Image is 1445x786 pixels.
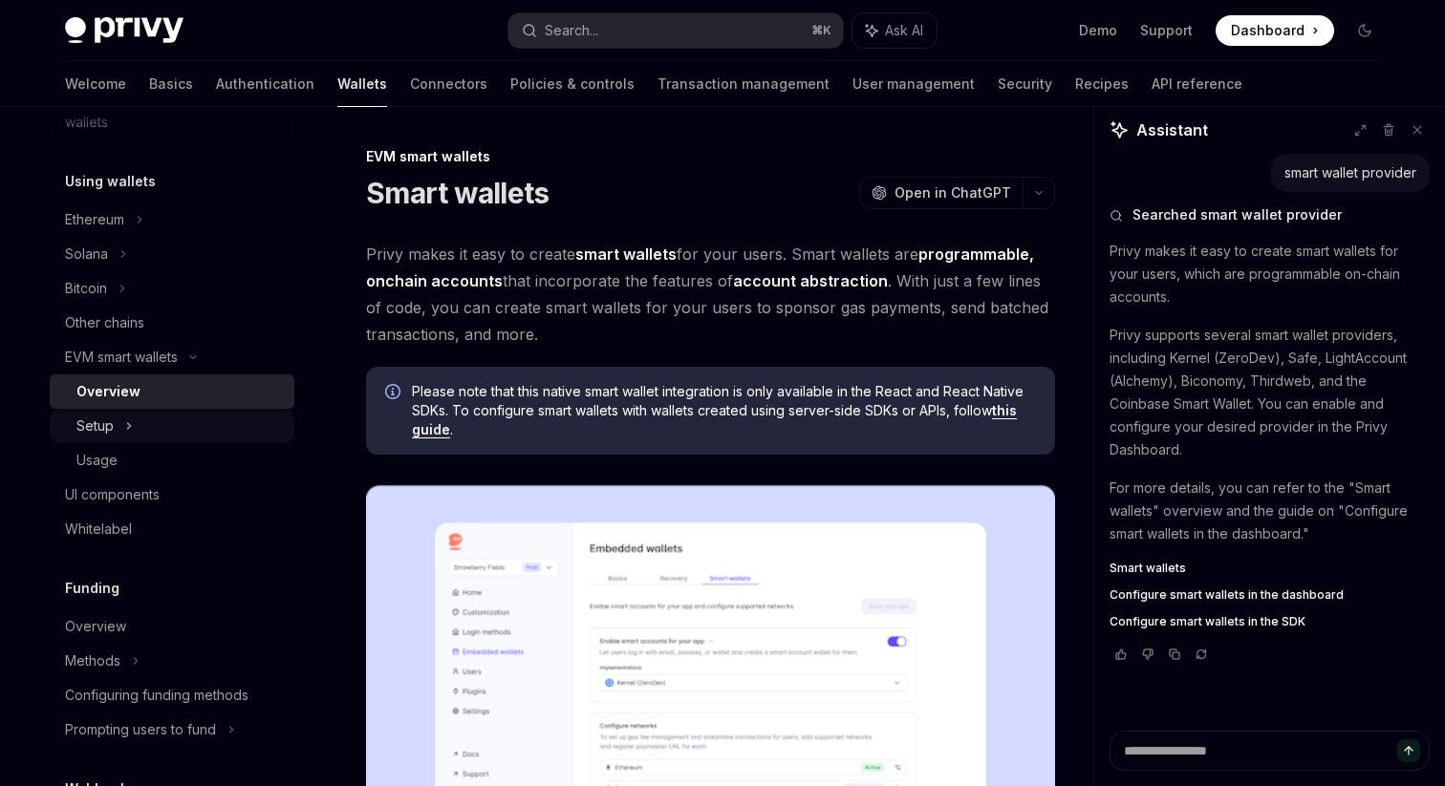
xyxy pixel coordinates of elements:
[1284,163,1416,182] div: smart wallet provider
[65,311,144,334] div: Other chains
[65,61,126,107] a: Welcome
[65,483,160,506] div: UI components
[65,577,119,600] h5: Funding
[50,443,294,478] a: Usage
[65,518,132,541] div: Whitelabel
[859,177,1023,209] button: Open in ChatGPT
[50,512,294,546] a: Whitelabel
[1132,205,1342,224] span: Searched smart wallet provider
[366,241,1055,348] span: Privy makes it easy to create for your users. Smart wallets are that incorporate the features of ...
[65,243,108,266] div: Solana
[366,147,1055,166] div: EVM smart wallets
[216,61,314,107] a: Authentication
[65,718,216,741] div: Prompting users to fund
[65,346,178,369] div: EVM smart wallets
[366,176,549,210] h1: Smart wallets
[65,17,183,44] img: dark logo
[895,183,1011,202] span: Open in ChatGPT
[1136,118,1208,141] span: Assistant
[65,649,120,672] div: Methods
[385,384,404,403] svg: Info
[1349,15,1380,46] button: Toggle dark mode
[1110,324,1430,461] p: Privy supports several smart wallet providers, including Kernel (ZeroDev), Safe, LightAccount (Al...
[545,19,598,42] div: Search...
[65,170,156,193] h5: Using wallets
[65,208,124,231] div: Ethereum
[852,61,975,107] a: User management
[1079,21,1117,40] a: Demo
[1110,205,1430,224] button: Searched smart wallet provider
[50,678,294,712] a: Configuring funding methods
[50,374,294,409] a: Overview
[76,414,114,437] div: Setup
[76,380,140,403] div: Overview
[50,478,294,512] a: UI components
[410,61,487,107] a: Connectors
[337,61,387,107] a: Wallets
[1216,15,1334,46] a: Dashboard
[885,21,923,40] span: Ask AI
[65,684,248,707] div: Configuring funding methods
[733,271,888,291] a: account abstraction
[1152,61,1242,107] a: API reference
[1110,561,1430,576] a: Smart wallets
[1110,477,1430,545] p: For more details, you can refer to the "Smart wallets" overview and the guide on "Configure smart...
[1110,614,1430,629] a: Configure smart wallets in the SDK
[1110,240,1430,308] p: Privy makes it easy to create smart wallets for your users, which are programmable on-chain accou...
[510,61,635,107] a: Policies & controls
[65,615,126,638] div: Overview
[852,13,937,48] button: Ask AI
[412,382,1036,439] span: Please note that this native smart wallet integration is only available in the React and React Na...
[575,244,677,264] strong: smart wallets
[50,306,294,340] a: Other chains
[1231,21,1305,40] span: Dashboard
[508,13,843,48] button: Search...⌘K
[811,23,831,38] span: ⌘ K
[50,609,294,644] a: Overview
[149,61,193,107] a: Basics
[76,449,118,472] div: Usage
[1397,739,1420,762] button: Send message
[1075,61,1129,107] a: Recipes
[998,61,1052,107] a: Security
[1110,614,1305,629] span: Configure smart wallets in the SDK
[1110,587,1430,603] a: Configure smart wallets in the dashboard
[1110,587,1344,603] span: Configure smart wallets in the dashboard
[1140,21,1193,40] a: Support
[658,61,830,107] a: Transaction management
[65,277,107,300] div: Bitcoin
[1110,561,1186,576] span: Smart wallets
